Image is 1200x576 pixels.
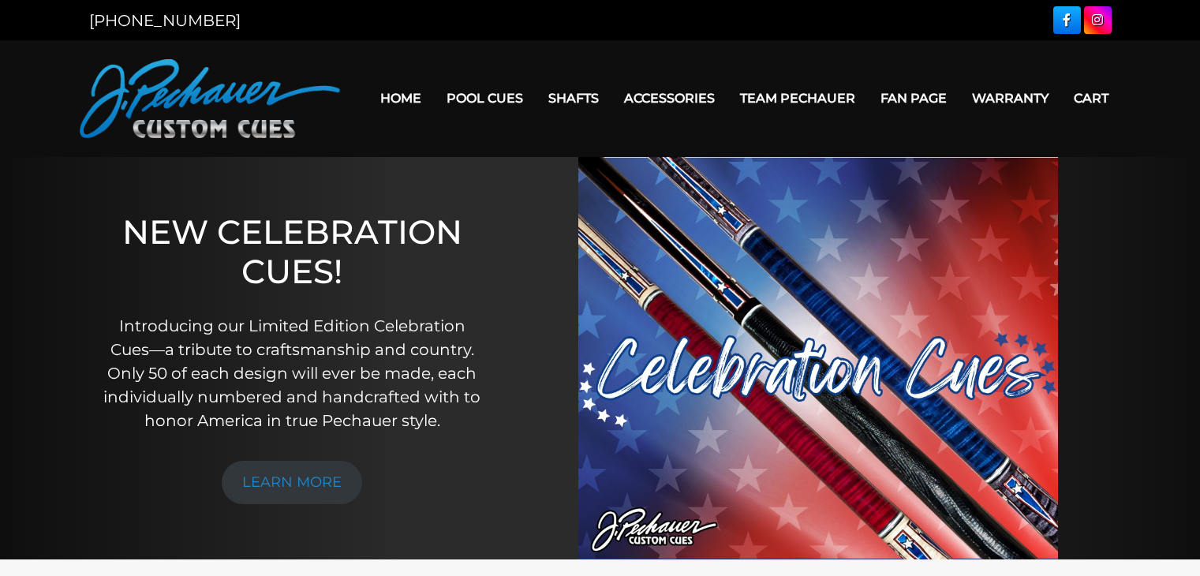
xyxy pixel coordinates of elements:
a: Fan Page [868,78,959,118]
h1: NEW CELEBRATION CUES! [98,212,486,292]
a: Home [368,78,434,118]
a: [PHONE_NUMBER] [89,11,241,30]
a: Team Pechauer [727,78,868,118]
img: Pechauer Custom Cues [80,59,340,138]
a: Cart [1061,78,1121,118]
a: Pool Cues [434,78,536,118]
p: Introducing our Limited Edition Celebration Cues—a tribute to craftsmanship and country. Only 50 ... [98,314,486,432]
a: Warranty [959,78,1061,118]
a: Shafts [536,78,611,118]
a: LEARN MORE [222,461,362,504]
a: Accessories [611,78,727,118]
